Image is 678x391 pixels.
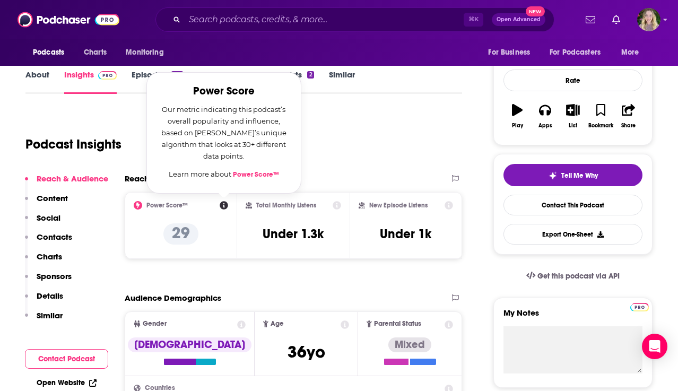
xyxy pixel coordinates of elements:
[615,97,642,135] button: Share
[25,251,62,271] button: Charts
[464,13,483,27] span: ⌘ K
[155,7,554,32] div: Search podcasts, credits, & more...
[503,224,642,245] button: Export One-Sheet
[25,291,63,310] button: Details
[369,202,428,209] h2: New Episode Listens
[198,69,229,94] a: Reviews
[25,232,72,251] button: Contacts
[503,97,531,135] button: Play
[561,171,598,180] span: Tell Me Why
[37,213,60,223] p: Social
[512,123,523,129] div: Play
[642,334,667,359] div: Open Intercom Messenger
[503,308,642,326] label: My Notes
[25,213,60,232] button: Social
[185,11,464,28] input: Search podcasts, credits, & more...
[160,85,288,97] h2: Power Score
[388,337,431,352] div: Mixed
[77,42,113,63] a: Charts
[526,6,545,16] span: New
[118,42,177,63] button: open menu
[37,173,108,184] p: Reach & Audience
[25,193,68,213] button: Content
[481,42,543,63] button: open menu
[37,378,97,387] a: Open Website
[128,337,251,352] div: [DEMOGRAPHIC_DATA]
[581,11,599,29] a: Show notifications dropdown
[126,45,163,60] span: Monitoring
[125,173,149,184] h2: Reach
[537,272,620,281] span: Get this podcast via API
[25,271,72,291] button: Sponsors
[503,69,642,91] div: Rate
[25,349,108,369] button: Contact Podcast
[37,251,62,262] p: Charts
[329,69,355,94] a: Similar
[497,17,541,22] span: Open Advanced
[25,173,108,193] button: Reach & Audience
[637,8,660,31] button: Show profile menu
[171,71,183,79] div: 125
[37,291,63,301] p: Details
[125,293,221,303] h2: Audience Demographics
[37,193,68,203] p: Content
[286,69,314,94] a: Lists2
[37,310,63,320] p: Similar
[637,8,660,31] img: User Profile
[271,320,284,327] span: Age
[132,69,183,94] a: Episodes125
[25,69,49,94] a: About
[25,42,78,63] button: open menu
[256,202,316,209] h2: Total Monthly Listens
[244,69,271,94] a: Credits
[538,123,552,129] div: Apps
[33,45,64,60] span: Podcasts
[608,11,624,29] a: Show notifications dropdown
[630,301,649,311] a: Pro website
[621,123,636,129] div: Share
[146,202,188,209] h2: Power Score™
[550,45,601,60] span: For Podcasters
[488,45,530,60] span: For Business
[288,342,325,362] span: 36 yo
[64,69,117,94] a: InsightsPodchaser Pro
[630,303,649,311] img: Podchaser Pro
[160,168,288,180] p: Learn more about
[549,171,557,180] img: tell me why sparkle
[559,97,587,135] button: List
[263,226,324,242] h3: Under 1.3k
[233,170,279,179] a: Power Score™
[614,42,653,63] button: open menu
[143,320,167,327] span: Gender
[37,232,72,242] p: Contacts
[18,10,119,30] img: Podchaser - Follow, Share and Rate Podcasts
[84,45,107,60] span: Charts
[160,103,288,162] p: Our metric indicating this podcast’s overall popularity and influence, based on [PERSON_NAME]’s u...
[503,195,642,215] a: Contact This Podcast
[380,226,431,242] h3: Under 1k
[25,310,63,330] button: Similar
[569,123,577,129] div: List
[98,71,117,80] img: Podchaser Pro
[621,45,639,60] span: More
[587,97,614,135] button: Bookmark
[163,223,198,245] p: 29
[37,271,72,281] p: Sponsors
[637,8,660,31] span: Logged in as lauren19365
[503,164,642,186] button: tell me why sparkleTell Me Why
[307,71,314,79] div: 2
[25,136,121,152] h1: Podcast Insights
[518,263,628,289] a: Get this podcast via API
[531,97,559,135] button: Apps
[543,42,616,63] button: open menu
[588,123,613,129] div: Bookmark
[492,13,545,26] button: Open AdvancedNew
[374,320,421,327] span: Parental Status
